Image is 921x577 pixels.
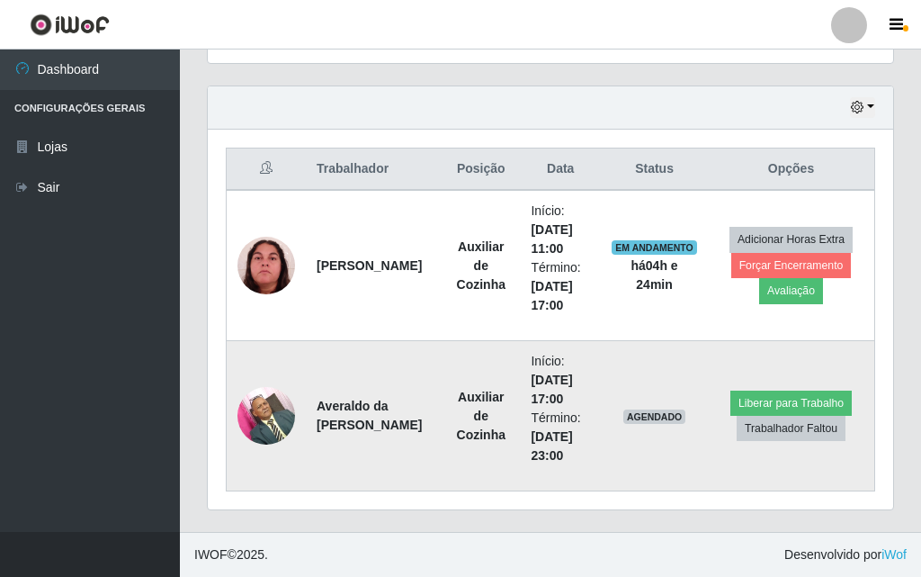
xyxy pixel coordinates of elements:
strong: Auxiliar de Cozinha [457,239,505,292]
time: [DATE] 11:00 [531,222,572,256]
li: Início: [531,352,590,409]
strong: há 04 h e 24 min [630,258,677,292]
strong: Averaldo da [PERSON_NAME] [317,399,422,432]
a: iWof [881,547,907,562]
th: Opções [708,149,875,191]
li: Término: [531,258,590,315]
img: CoreUI Logo [30,14,110,36]
span: EM ANDAMENTO [612,240,697,255]
button: Forçar Encerramento [731,253,852,278]
button: Avaliação [759,278,823,303]
span: © 2025 . [194,545,268,564]
img: 1697117733428.jpeg [237,377,295,454]
li: Início: [531,202,590,258]
strong: Auxiliar de Cozinha [457,390,505,442]
button: Liberar para Trabalho [730,391,852,416]
th: Data [520,149,601,191]
time: [DATE] 17:00 [531,373,572,406]
strong: [PERSON_NAME] [317,258,422,273]
button: Adicionar Horas Extra [729,227,853,252]
img: 1750360677294.jpeg [237,237,295,294]
time: [DATE] 23:00 [531,429,572,463]
button: Trabalhador Faltou [737,416,845,441]
th: Trabalhador [306,149,442,191]
time: [DATE] 17:00 [531,279,572,312]
span: IWOF [194,547,228,562]
span: Desenvolvido por [784,545,907,564]
span: AGENDADO [623,410,686,424]
li: Término: [531,409,590,465]
th: Posição [442,149,520,191]
th: Status [601,149,708,191]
